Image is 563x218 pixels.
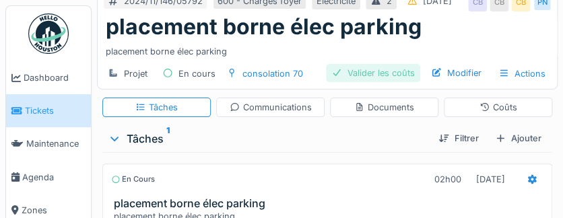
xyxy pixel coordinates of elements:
[24,71,86,84] span: Dashboard
[106,40,549,58] div: placement borne élec parking
[22,204,86,217] span: Zones
[166,131,170,147] sup: 1
[433,129,484,147] div: Filtrer
[476,173,505,186] div: [DATE]
[26,137,86,150] span: Maintenance
[354,101,414,114] div: Documents
[124,67,147,80] div: Projet
[492,64,552,83] div: Actions
[25,104,86,117] span: Tickets
[6,127,91,160] a: Maintenance
[490,129,547,147] div: Ajouter
[479,101,517,114] div: Coûts
[326,64,420,82] div: Valider les coûts
[106,14,422,40] h1: placement borne élec parking
[6,161,91,194] a: Agenda
[426,64,487,82] div: Modifier
[178,67,216,80] div: En cours
[434,173,461,186] div: 02h00
[230,101,312,114] div: Communications
[242,67,303,80] div: consolation 70
[28,13,69,54] img: Badge_color-CXgf-gQk.svg
[22,171,86,184] span: Agenda
[6,61,91,94] a: Dashboard
[108,131,428,147] div: Tâches
[135,101,178,114] div: Tâches
[114,197,546,210] h3: placement borne élec parking
[111,174,155,185] div: En cours
[6,94,91,127] a: Tickets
